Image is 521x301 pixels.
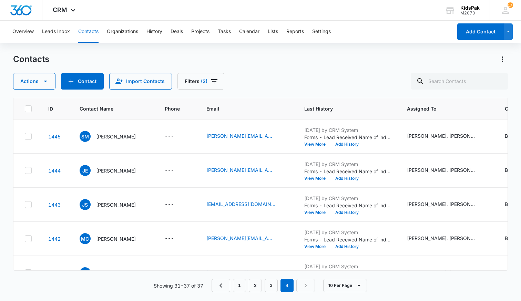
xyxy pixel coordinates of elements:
span: LC [80,267,91,278]
p: [DATE] by CRM System [304,160,390,168]
p: [PERSON_NAME] [96,201,136,208]
span: SM [80,131,91,142]
button: View More [304,176,330,180]
div: Email - luis.castilleja@tsd.org - Select to Edit Field [206,269,288,277]
span: JS [80,199,91,210]
div: notifications count [508,2,513,8]
span: Email [206,105,278,112]
button: Tasks [218,21,231,43]
p: Forms - Lead Received Name of individual submitting this request: [PERSON_NAME] Email: [PERSON_NA... [304,134,390,141]
a: Page 2 [249,279,262,292]
div: Email - jsaville@lovelandclassical.org - Select to Edit Field [206,200,288,209]
a: [PERSON_NAME][EMAIL_ADDRESS][PERSON_NAME][DOMAIN_NAME] [206,132,275,139]
button: Add History [330,142,364,146]
a: Previous Page [212,279,230,292]
div: [PERSON_NAME], [PERSON_NAME] [407,132,476,139]
div: Assigned To - Pat Johnson, Stan Seago - Select to Edit Field [407,132,488,141]
p: Forms - Lead Received Name of individual submitting this request: [PERSON_NAME] Email: [PERSON_NA... [304,270,390,277]
div: Contact Name - Stephanie McNutt - Select to Edit Field [80,131,148,142]
div: Phone - - Select to Edit Field [165,269,186,277]
button: Actions [497,54,508,65]
div: Phone - - Select to Edit Field [165,166,186,175]
a: [PERSON_NAME][EMAIL_ADDRESS][PERSON_NAME][DOMAIN_NAME] [206,235,275,242]
div: Contact Name - Jackie Saville - Select to Edit Field [80,199,148,210]
span: 175 [508,2,513,8]
a: Page 3 [265,279,278,292]
em: 4 [280,279,294,292]
button: View More [304,245,330,249]
button: Lists [268,21,278,43]
nav: Pagination [212,279,315,292]
button: Projects [191,21,210,43]
div: --- [165,235,174,243]
div: Assigned To - Pat Johnson, Stan Seago - Select to Edit Field [407,166,488,175]
button: 10 Per Page [323,279,367,292]
div: Phone - - Select to Edit Field [165,132,186,141]
p: [PERSON_NAME] [96,133,136,140]
span: JE [80,165,91,176]
div: Email - melissa.cameron@tsd.org - Select to Edit Field [206,235,288,243]
div: Phone - - Select to Edit Field [165,235,186,243]
div: Phone - - Select to Edit Field [165,200,186,209]
div: --- [165,269,174,277]
button: Calendar [239,21,259,43]
button: History [146,21,162,43]
span: MC [80,233,91,244]
a: [PERSON_NAME][EMAIL_ADDRESS][PERSON_NAME][DOMAIN_NAME] [206,269,275,276]
p: Showing 31-37 of 37 [154,282,203,289]
button: Add Contact [457,23,504,40]
a: [PERSON_NAME][EMAIL_ADDRESS][PERSON_NAME][DOMAIN_NAME] [206,166,275,174]
p: [DATE] by CRM System [304,195,390,202]
p: [DATE] by CRM System [304,126,390,134]
input: Search Contacts [411,73,508,90]
a: Navigate to contact details page for Stephanie McNutt [48,134,61,139]
span: ID [48,105,53,112]
p: [PERSON_NAME] [96,269,136,277]
span: (2) [201,79,207,84]
button: Leads Inbox [42,21,70,43]
div: --- [165,200,174,209]
span: Assigned To [407,105,478,112]
span: Phone [165,105,180,112]
div: [PERSON_NAME], [PERSON_NAME] [407,200,476,208]
button: Filters [177,73,224,90]
a: Navigate to contact details page for Melissa Cameron-Sattler [48,236,61,242]
p: Forms - Lead Received Name of individual submitting this request: [PERSON_NAME] Email: [PERSON_NA... [304,168,390,175]
div: [PERSON_NAME], [PERSON_NAME] [407,166,476,174]
div: --- [165,132,174,141]
span: Last History [304,105,380,112]
button: Reports [286,21,304,43]
div: Email - jackie.epple@tsd.org - Select to Edit Field [206,166,288,175]
div: Email - stephanie.mcnutt@tsd.org - Select to Edit Field [206,132,288,141]
button: Add History [330,245,364,249]
span: Contact Name [80,105,138,112]
button: Import Contacts [109,73,172,90]
div: Assigned To - Pat Johnson, Stan Seago - Select to Edit Field [407,235,488,243]
a: [EMAIL_ADDRESS][DOMAIN_NAME] [206,200,275,208]
p: [DATE] by CRM System [304,263,390,270]
button: Deals [171,21,183,43]
div: Contact Name - Luis Castilleja - Select to Edit Field [80,267,148,278]
p: Forms - Lead Received Name of individual submitting this request: [PERSON_NAME] Email: [EMAIL_ADD... [304,202,390,209]
div: --- [165,166,174,175]
p: [PERSON_NAME] [96,235,136,242]
button: Contacts [78,21,99,43]
a: Page 1 [233,279,246,292]
div: Contact Name - Melissa Cameron-Sattler - Select to Edit Field [80,233,148,244]
span: CRM [53,6,67,13]
p: Forms - Lead Received Name of individual submitting this request: [PERSON_NAME] Email: [PERSON_NA... [304,236,390,243]
button: Settings [312,21,331,43]
div: Contact Name - Jackie Epple - Select to Edit Field [80,165,148,176]
button: Organizations [107,21,138,43]
div: Assigned To - Pat Johnson, Stan Seago - Select to Edit Field [407,269,488,277]
button: Actions [13,73,55,90]
a: Navigate to contact details page for Luis Castilleja [48,270,61,276]
button: Add History [330,210,364,215]
h1: Contacts [13,54,49,64]
button: Overview [12,21,34,43]
p: [DATE] by CRM System [304,229,390,236]
div: [PERSON_NAME], [PERSON_NAME] [407,269,476,276]
div: account id [460,11,480,15]
button: View More [304,142,330,146]
button: View More [304,210,330,215]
